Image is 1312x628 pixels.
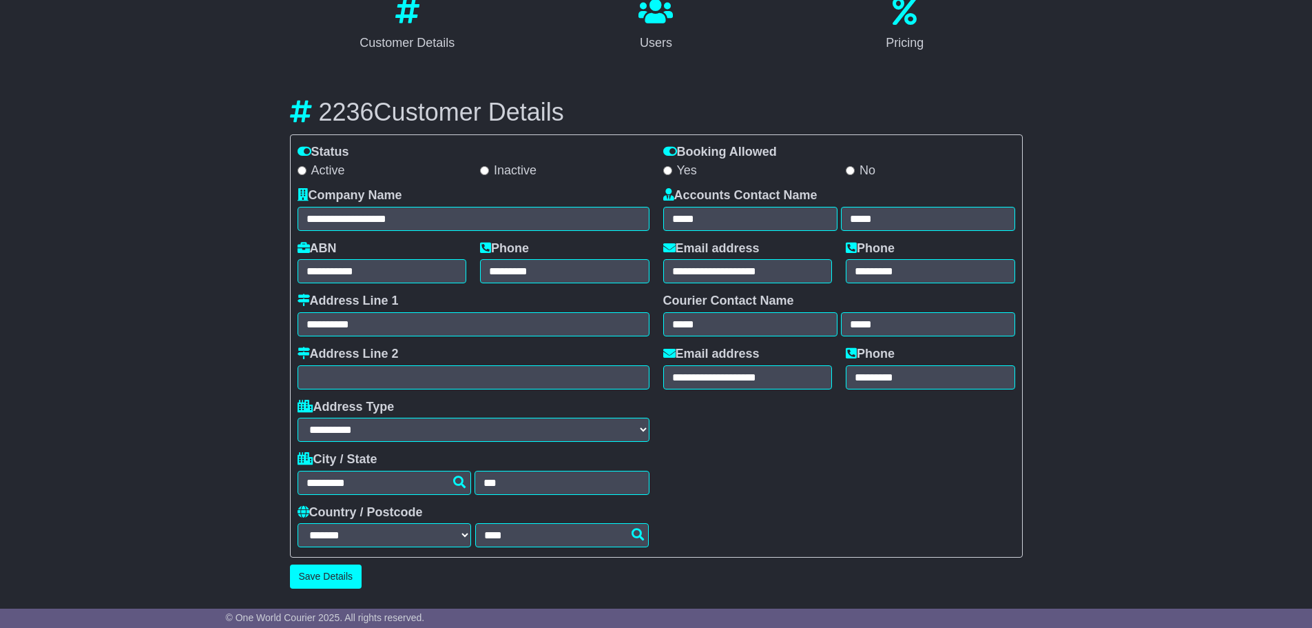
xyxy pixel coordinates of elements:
[290,99,1023,126] h3: Customer Details
[298,163,345,179] label: Active
[298,505,423,520] label: Country / Postcode
[480,166,489,175] input: Inactive
[298,188,402,203] label: Company Name
[663,294,794,309] label: Courier Contact Name
[846,166,855,175] input: No
[663,188,818,203] label: Accounts Contact Name
[298,452,377,467] label: City / State
[663,163,697,179] label: Yes
[360,34,455,52] div: Customer Details
[886,34,924,52] div: Pricing
[663,145,777,160] label: Booking Allowed
[846,347,895,362] label: Phone
[663,241,760,256] label: Email address
[663,166,672,175] input: Yes
[298,400,395,415] label: Address Type
[663,347,760,362] label: Email address
[480,163,537,179] label: Inactive
[298,347,399,362] label: Address Line 2
[638,34,673,52] div: Users
[298,241,337,256] label: ABN
[298,294,399,309] label: Address Line 1
[480,241,529,256] label: Phone
[226,612,425,623] span: © One World Courier 2025. All rights reserved.
[319,98,374,126] span: 2236
[290,565,362,589] button: Save Details
[298,166,306,175] input: Active
[846,241,895,256] label: Phone
[298,145,349,160] label: Status
[846,163,875,179] label: No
